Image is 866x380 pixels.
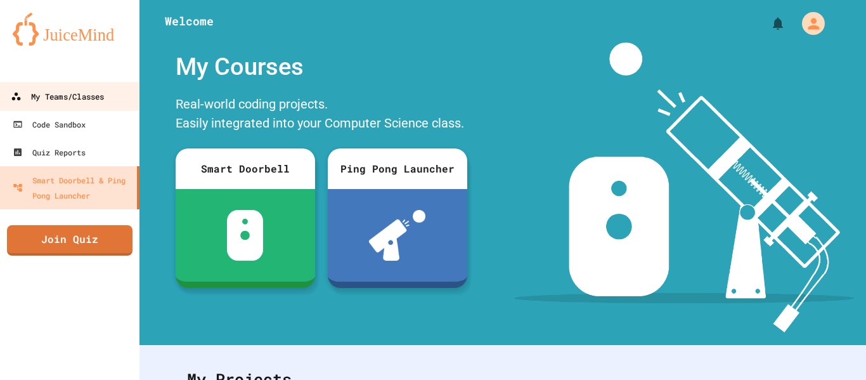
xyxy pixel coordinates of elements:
[13,145,86,160] div: Quiz Reports
[13,117,86,132] div: Code Sandbox
[169,91,474,139] div: Real-world coding projects. Easily integrated into your Computer Science class.
[169,43,474,91] div: My Courses
[13,13,127,46] img: logo-orange.svg
[176,148,315,189] div: Smart Doorbell
[747,13,789,34] div: My Notifications
[369,210,425,261] img: ppl-with-ball.png
[11,89,104,105] div: My Teams/Classes
[789,9,828,38] div: My Account
[7,225,132,256] a: Join Quiz
[328,148,467,189] div: Ping Pong Launcher
[514,43,854,332] img: banner-image-my-projects.png
[13,173,132,203] div: Smart Doorbell & Ping Pong Launcher
[227,210,263,261] img: sdb-white.svg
